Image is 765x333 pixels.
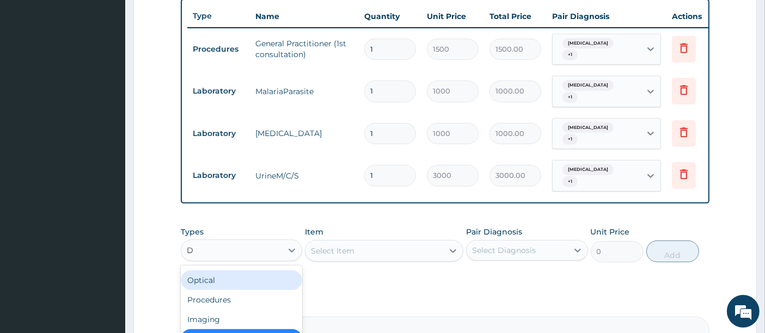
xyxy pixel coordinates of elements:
td: Laboratory [187,81,250,101]
td: Procedures [187,39,250,59]
div: Imaging [181,310,302,329]
button: Add [646,240,699,262]
div: Minimize live chat window [179,5,205,32]
span: [MEDICAL_DATA] [562,38,614,49]
label: Comment [181,301,710,311]
label: Pair Diagnosis [466,226,522,237]
span: + 1 [562,92,578,103]
label: Unit Price [591,226,630,237]
td: Laboratory [187,124,250,144]
textarea: Type your message and hit 'Enter' [5,219,207,257]
div: Procedures [181,290,302,310]
img: d_794563401_company_1708531726252_794563401 [20,54,44,82]
div: Select Diagnosis [472,245,536,256]
span: + 1 [562,50,578,60]
div: Optical [181,270,302,290]
th: Type [187,6,250,26]
span: + 1 [562,134,578,145]
th: Quantity [359,5,421,27]
td: General Practitioner (1st consultation) [250,33,359,65]
span: [MEDICAL_DATA] [562,164,614,175]
div: Select Item [311,245,354,256]
span: [MEDICAL_DATA] [562,122,614,133]
th: Pair Diagnosis [547,5,666,27]
span: [MEDICAL_DATA] [562,80,614,91]
th: Actions [666,5,721,27]
div: Chat with us now [57,61,183,75]
span: We're online! [63,98,150,208]
td: [MEDICAL_DATA] [250,122,359,144]
label: Types [181,227,204,237]
span: + 1 [562,176,578,187]
th: Unit Price [421,5,484,27]
td: UrineM/C/S [250,165,359,187]
label: Item [305,226,323,237]
td: MalariaParasite [250,81,359,102]
th: Total Price [484,5,547,27]
td: Laboratory [187,165,250,186]
th: Name [250,5,359,27]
